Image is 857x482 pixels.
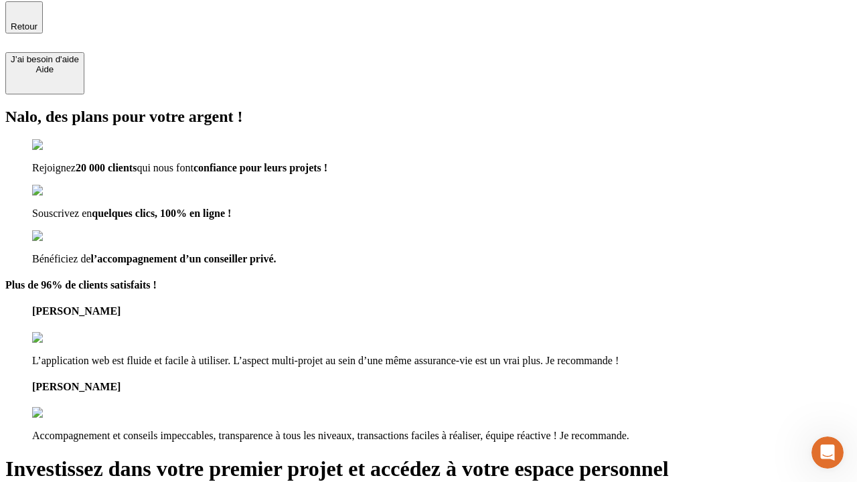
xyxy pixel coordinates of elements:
[5,52,84,94] button: J’ai besoin d'aideAide
[32,185,90,197] img: checkmark
[32,381,852,393] h4: [PERSON_NAME]
[32,253,91,264] span: Bénéficiez de
[32,430,852,442] p: Accompagnement et conseils impeccables, transparence à tous les niveaux, transactions faciles à r...
[11,54,79,64] div: J’ai besoin d'aide
[11,21,37,31] span: Retour
[5,108,852,126] h2: Nalo, des plans pour votre argent !
[32,208,92,219] span: Souscrivez en
[811,436,844,469] iframe: Intercom live chat
[91,253,277,264] span: l’accompagnement d’un conseiller privé.
[193,162,327,173] span: confiance pour leurs projets !
[32,139,90,151] img: checkmark
[32,332,98,344] img: reviews stars
[5,457,852,481] h1: Investissez dans votre premier projet et accédez à votre espace personnel
[32,305,852,317] h4: [PERSON_NAME]
[32,162,76,173] span: Rejoignez
[32,230,90,242] img: checkmark
[76,162,137,173] span: 20 000 clients
[32,355,852,367] p: L’application web est fluide et facile à utiliser. L’aspect multi-projet au sein d’une même assur...
[92,208,231,219] span: quelques clics, 100% en ligne !
[5,1,43,33] button: Retour
[32,407,98,419] img: reviews stars
[5,279,852,291] h4: Plus de 96% de clients satisfaits !
[137,162,193,173] span: qui nous font
[11,64,79,74] div: Aide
